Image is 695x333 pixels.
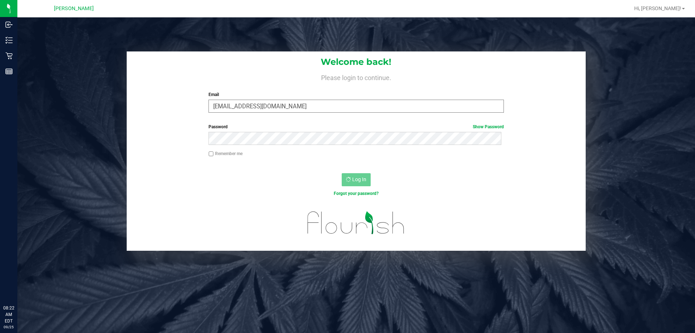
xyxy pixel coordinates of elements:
[634,5,681,11] span: Hi, [PERSON_NAME]!
[5,21,13,28] inline-svg: Inbound
[342,173,371,186] button: Log In
[299,204,413,241] img: flourish_logo.svg
[3,324,14,330] p: 09/25
[208,91,504,98] label: Email
[54,5,94,12] span: [PERSON_NAME]
[127,72,586,81] h4: Please login to continue.
[5,68,13,75] inline-svg: Reports
[127,57,586,67] h1: Welcome back!
[352,176,366,182] span: Log In
[208,151,214,157] input: Remember me
[208,124,228,129] span: Password
[5,52,13,59] inline-svg: Retail
[473,124,504,129] a: Show Password
[208,150,243,157] label: Remember me
[334,191,379,196] a: Forgot your password?
[5,37,13,44] inline-svg: Inventory
[3,305,14,324] p: 08:22 AM EDT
